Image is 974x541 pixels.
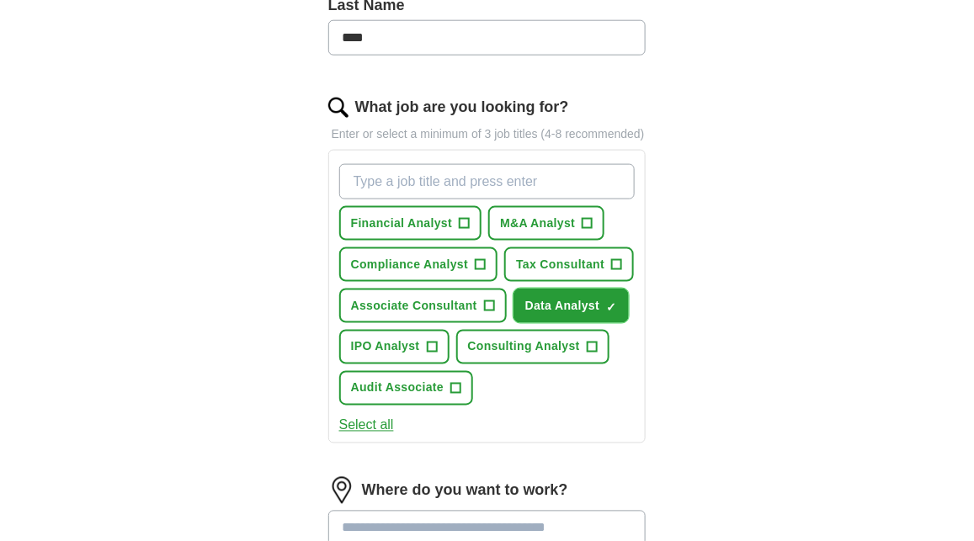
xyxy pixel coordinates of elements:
[339,247,498,282] button: Compliance Analyst
[351,379,444,397] span: Audit Associate
[516,256,604,273] span: Tax Consultant
[339,164,636,199] input: Type a job title and press enter
[500,215,575,232] span: M&A Analyst
[504,247,634,282] button: Tax Consultant
[488,206,604,241] button: M&A Analyst
[355,96,569,119] label: What job are you looking for?
[339,330,450,364] button: IPO Analyst
[328,477,355,504] img: location.png
[339,289,507,323] button: Associate Consultant
[362,480,568,502] label: Where do you want to work?
[525,297,600,315] span: Data Analyst
[351,297,477,315] span: Associate Consultant
[606,300,616,314] span: ✓
[328,125,647,143] p: Enter or select a minimum of 3 job titles (4-8 recommended)
[339,416,394,436] button: Select all
[351,215,453,232] span: Financial Analyst
[351,338,420,356] span: IPO Analyst
[339,371,474,406] button: Audit Associate
[328,98,349,118] img: search.png
[351,256,469,273] span: Compliance Analyst
[456,330,609,364] button: Consulting Analyst
[339,206,482,241] button: Financial Analyst
[468,338,580,356] span: Consulting Analyst
[514,289,630,323] button: Data Analyst✓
